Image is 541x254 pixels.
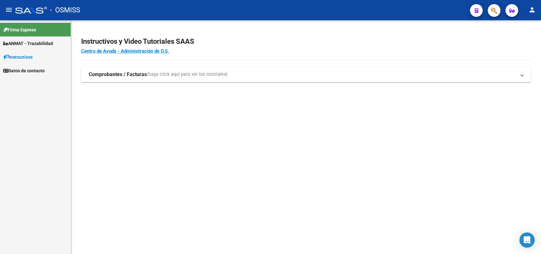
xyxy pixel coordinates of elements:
div: Open Intercom Messenger [519,232,535,248]
h2: Instructivos y Video Tutoriales SAAS [81,36,531,48]
span: Datos de contacto [3,67,45,74]
span: Firma Express [3,26,36,33]
span: (haga click aquí para ver los tutoriales) [147,71,228,78]
mat-icon: person [528,6,536,14]
a: Centro de Ayuda - Administración de O.S. [81,48,169,54]
mat-icon: menu [5,6,13,14]
strong: Comprobantes / Facturas [89,71,147,78]
mat-expansion-panel-header: Comprobantes / Facturas(haga click aquí para ver los tutoriales) [81,67,531,82]
span: ANMAT - Trazabilidad [3,40,53,47]
span: Instructivos [3,54,33,61]
span: - OSMISS [50,3,80,17]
